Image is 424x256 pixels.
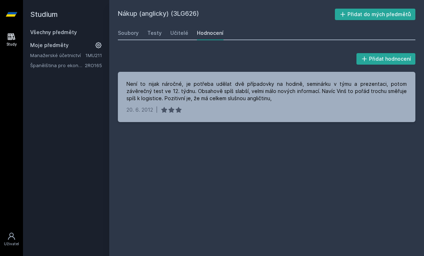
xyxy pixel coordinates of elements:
[1,228,22,250] a: Uživatel
[156,106,158,113] div: |
[170,26,188,40] a: Učitelé
[85,62,102,68] a: 2RO165
[1,29,22,51] a: Study
[147,26,162,40] a: Testy
[4,241,19,247] div: Uživatel
[356,53,416,65] button: Přidat hodnocení
[6,42,17,47] div: Study
[86,52,102,58] a: 1MU211
[335,9,416,20] button: Přidat do mých předmětů
[197,26,223,40] a: Hodnocení
[30,29,77,35] a: Všechny předměty
[118,29,139,37] div: Soubory
[30,62,85,69] a: Španělština pro ekonomy - středně pokročilá úroveň 1 (A2/B1)
[197,29,223,37] div: Hodnocení
[147,29,162,37] div: Testy
[30,52,86,59] a: Manažerské účetnictví
[118,9,335,20] h2: Nákup (anglicky) (3LG626)
[126,80,407,102] div: Není to nijak náročné, je potřeba udělat dvě případovky na hodině, seminárku v týmu a prezentaci,...
[126,106,153,113] div: 20. 6. 2012
[30,42,69,49] span: Moje předměty
[118,26,139,40] a: Soubory
[170,29,188,37] div: Učitelé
